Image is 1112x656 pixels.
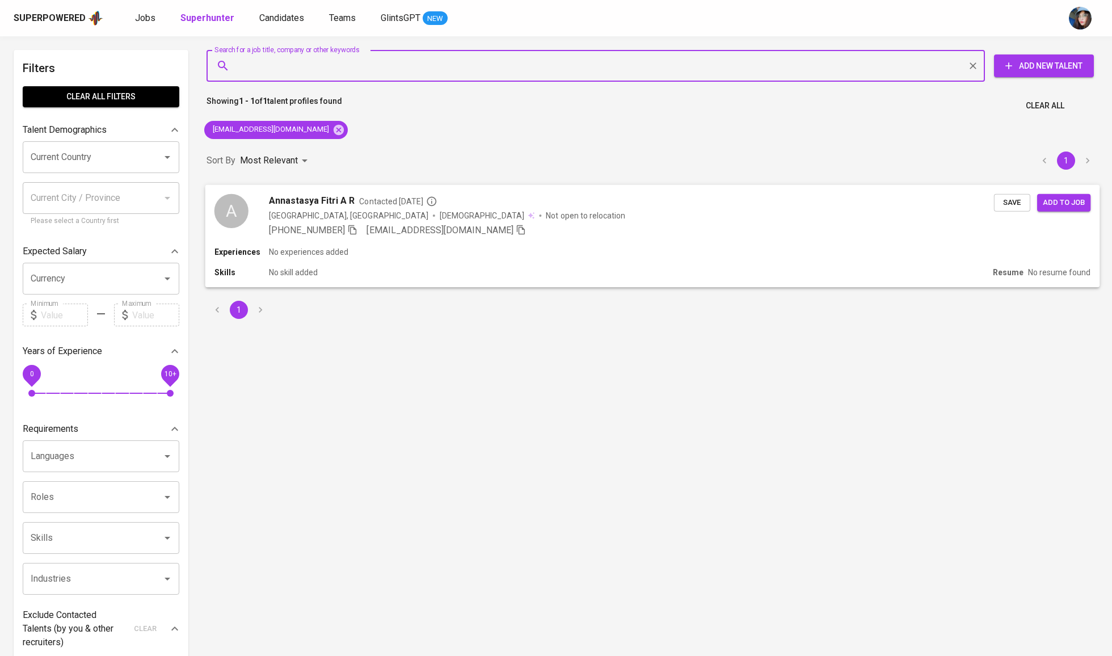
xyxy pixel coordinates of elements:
div: Most Relevant [240,150,311,171]
button: page 1 [1057,152,1075,170]
p: Showing of talent profiles found [207,95,342,116]
a: Candidates [259,11,306,26]
div: Exclude Contacted Talents (by you & other recruiters)clear [23,608,179,649]
button: Clear [965,58,981,74]
span: Candidates [259,12,304,23]
div: A [214,194,248,228]
button: Add to job [1037,194,1090,211]
img: app logo [88,10,103,27]
b: 1 [263,96,267,106]
p: Most Relevant [240,154,298,167]
div: Requirements [23,418,179,440]
span: Clear All filters [32,90,170,104]
p: Expected Salary [23,245,87,258]
b: Superhunter [180,12,234,23]
span: Save [1000,196,1025,209]
input: Value [41,304,88,326]
svg: By Batam recruiter [426,195,437,207]
span: Add New Talent [1003,59,1085,73]
span: [EMAIL_ADDRESS][DOMAIN_NAME] [204,124,336,135]
p: No skill added [269,267,318,278]
p: Years of Experience [23,344,102,358]
button: Open [159,271,175,287]
span: Clear All [1026,99,1064,113]
div: Superpowered [14,12,86,25]
span: NEW [423,13,448,24]
span: 0 [30,370,33,378]
button: page 1 [230,301,248,319]
p: Requirements [23,422,78,436]
img: diazagista@glints.com [1069,7,1092,30]
p: Experiences [214,246,269,258]
p: Talent Demographics [23,123,107,137]
p: Please select a Country first [31,216,171,227]
span: Annastasya Fitri A R [269,194,355,207]
a: Jobs [135,11,158,26]
button: Open [159,571,175,587]
div: Years of Experience [23,340,179,363]
input: Value [132,304,179,326]
div: [GEOGRAPHIC_DATA], [GEOGRAPHIC_DATA] [269,209,428,221]
button: Add New Talent [994,54,1094,77]
span: [DEMOGRAPHIC_DATA] [440,209,526,221]
nav: pagination navigation [207,301,271,319]
span: 10+ [164,370,176,378]
button: Save [994,194,1030,211]
button: Open [159,149,175,165]
button: Open [159,489,175,505]
div: Expected Salary [23,240,179,263]
span: Teams [329,12,356,23]
p: Not open to relocation [546,209,625,221]
span: GlintsGPT [381,12,420,23]
span: Contacted [DATE] [359,195,437,207]
p: Sort By [207,154,235,167]
div: Talent Demographics [23,119,179,141]
nav: pagination navigation [1034,152,1098,170]
p: Resume [993,267,1023,278]
button: Open [159,448,175,464]
a: GlintsGPT NEW [381,11,448,26]
button: Open [159,530,175,546]
a: Superhunter [180,11,237,26]
button: Clear All filters [23,86,179,107]
p: No resume found [1028,267,1090,278]
a: Teams [329,11,358,26]
button: Clear All [1021,95,1069,116]
a: Superpoweredapp logo [14,10,103,27]
span: [PHONE_NUMBER] [269,224,345,235]
p: Skills [214,267,269,278]
span: [EMAIL_ADDRESS][DOMAIN_NAME] [367,224,513,235]
p: Exclude Contacted Talents (by you & other recruiters) [23,608,127,649]
b: 1 - 1 [239,96,255,106]
h6: Filters [23,59,179,77]
a: AAnnastasya Fitri A RContacted [DATE][GEOGRAPHIC_DATA], [GEOGRAPHIC_DATA][DEMOGRAPHIC_DATA] Not o... [207,185,1098,287]
span: Jobs [135,12,155,23]
div: [EMAIL_ADDRESS][DOMAIN_NAME] [204,121,348,139]
p: No experiences added [269,246,348,258]
span: Add to job [1043,196,1085,209]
